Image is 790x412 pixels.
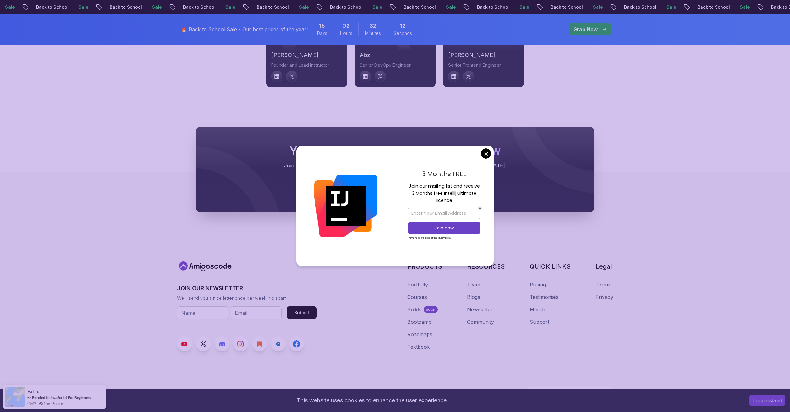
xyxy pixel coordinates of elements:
[448,62,519,68] p: Senior Frontend Engineer
[530,262,570,271] h3: QUICK LINKS
[27,395,31,400] span: ->
[530,281,546,288] a: Pricing
[639,4,681,10] p: Back to School
[51,4,93,10] p: Back to School
[177,306,228,319] input: Name
[407,306,421,313] div: Builds
[27,401,37,406] span: [DATE]
[749,395,785,406] button: Accept cookies
[448,51,519,60] h2: [PERSON_NAME]
[595,262,613,271] h3: Legal
[467,293,480,301] a: Blogs
[407,281,428,288] a: Portfolly
[573,26,598,33] p: Grab Now
[177,336,192,351] a: Youtube link
[32,395,91,400] a: Enroled to JavaScript For Beginners
[27,389,41,394] span: Fatiha
[365,30,381,36] span: Minutes
[208,144,582,157] h2: Your Career Transformation Starts
[93,4,113,10] p: Sale
[196,336,211,351] a: Twitter link
[755,4,774,10] p: Sale
[476,144,501,157] span: Now
[407,293,427,301] a: Courses
[595,281,610,288] a: Terms
[360,51,431,60] h2: abz
[595,293,613,301] a: Privacy
[208,162,582,169] p: Join thousands of developers mastering in-demand skills with Amigoscode. Try it free [DATE].
[240,4,260,10] p: Sale
[394,30,412,36] span: Seconds
[407,318,432,326] a: Bootcamp
[467,318,494,326] a: Community
[467,306,493,313] a: Newsletter
[271,336,286,351] a: LinkedIn link
[712,4,755,10] p: Back to School
[400,22,406,30] span: 12 Seconds
[271,4,314,10] p: Back to School
[177,387,229,395] p: Assalamualaikum
[360,62,431,68] p: Senior DevOps Engineer
[271,62,342,68] p: Founder and Lead Instructor
[387,4,407,10] p: Sale
[252,336,267,351] a: Blog link
[342,22,350,30] span: 2 Hours
[492,4,534,10] p: Back to School
[5,394,740,407] div: This website uses cookies to enhance the user experience.
[294,309,309,316] div: Submit
[215,336,229,351] a: Discord link
[233,336,248,351] a: Instagram link
[314,4,334,10] p: Sale
[530,306,545,313] a: Merch
[608,4,627,10] p: Sale
[231,306,282,319] input: Email
[198,4,240,10] p: Back to School
[530,293,559,301] a: Testimonials
[527,386,613,396] a: [EMAIL_ADDRESS][DOMAIN_NAME]
[407,343,430,351] a: Textbook
[177,284,317,293] h3: JOIN OUR NEWSLETTER
[534,4,554,10] p: Sale
[369,22,376,30] span: 32 Minutes
[177,295,317,301] p: We'll send you a nice letter once per week. No spam.
[565,4,608,10] p: Back to School
[20,4,40,10] p: Sale
[407,262,442,271] h3: PRODUCTS
[340,30,352,36] span: Hours
[407,331,432,338] a: Roadmaps
[319,22,325,30] span: 15 Days
[289,336,304,351] a: Facebook link
[124,4,167,10] p: Back to School
[345,4,387,10] p: Back to School
[467,262,505,271] h3: RESOURCES
[44,401,63,406] a: ProveSource
[530,318,549,326] a: Support
[426,307,435,312] p: soon
[181,26,308,33] p: 🔥 Back to School Sale - Our best prices of the year!
[287,306,317,319] button: Submit
[333,387,423,395] p: © 2025 Amigoscode. All rights reserved.
[467,281,480,288] a: Team
[167,4,187,10] p: Sale
[418,4,461,10] p: Back to School
[317,30,327,36] span: Days
[271,51,342,60] h2: [PERSON_NAME]
[537,388,609,394] p: [EMAIL_ADDRESS][DOMAIN_NAME]
[461,4,480,10] p: Sale
[681,4,701,10] p: Sale
[5,387,25,407] img: provesource social proof notification image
